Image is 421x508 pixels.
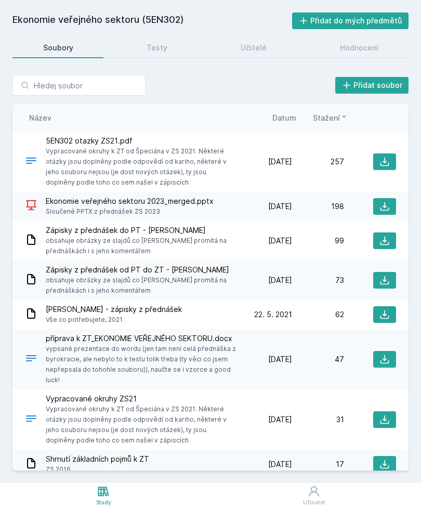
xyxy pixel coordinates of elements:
div: Soubory [43,43,73,53]
span: vypsané prezentace do wordu (jen tam není celá přednáška z byrokracie, ale nebylo to k testu toli... [46,344,236,385]
button: Přidat soubor [335,77,409,94]
div: 17 [292,459,344,470]
button: Název [29,112,51,123]
span: obsahuje obrázky ze slajdů co [PERSON_NAME] promítá na přednáškách i s jeho komentářem [46,236,236,256]
div: Testy [147,43,167,53]
div: 257 [292,157,344,167]
h2: Ekonomie veřejného sektoru (5EN302) [12,12,292,29]
span: [PERSON_NAME] - zápisky z přednášek [46,304,182,315]
span: [DATE] [268,275,292,285]
span: 5EN302 otazky ZS21.pdf [46,136,236,146]
span: [DATE] [268,459,292,470]
div: Hodnocení [340,43,378,53]
div: PDF [25,154,37,170]
div: 62 [292,309,344,320]
span: Zápisky z přednášek do PT - [PERSON_NAME] [46,225,236,236]
button: Stažení [313,112,348,123]
div: 31 [292,414,344,425]
div: Učitelé [241,43,267,53]
div: Uživatel [303,499,325,506]
span: [DATE] [268,354,292,364]
a: Učitelé [210,37,297,58]
span: Vše co potřebujete, 2021 [46,315,182,325]
span: [DATE] [268,414,292,425]
span: obsahuje obrázky ze slajdů co [PERSON_NAME] promítá na přednáškách i s jeho komentářem [46,275,236,296]
span: příprava k ZT_EKONOMIE VEŘEJNÉHO SEKTORU.docx [46,333,236,344]
span: [DATE] [268,236,292,246]
div: Study [96,499,111,506]
button: Přidat do mých předmětů [292,12,409,29]
div: DOCX [25,352,37,367]
div: 198 [292,201,344,212]
div: 99 [292,236,344,246]
span: [DATE] [268,201,292,212]
span: ZS 2016 [46,464,149,475]
span: Vypracované okruhy ZS21 [46,394,236,404]
input: Hledej soubor [12,75,146,96]
div: 47 [292,354,344,364]
span: Ekonomie veřejného sektoru 2023_merged.pptx [46,196,214,206]
a: Testy [116,37,198,58]
a: Soubory [12,37,103,58]
span: 22. 5. 2021 [254,309,292,320]
span: Sloučené PPTX z přednášek ZS 2023 [46,206,214,217]
span: [DATE] [268,157,292,167]
div: 73 [292,275,344,285]
span: Vypracované okruhy k ZT od Špeciána v ZS 2021. Některé otázky jsou doplněny podle odpovědí od kar... [46,146,236,188]
span: Shrnutí základních pojmů k ZT [46,454,149,464]
div: .PDF [25,412,37,427]
div: PPTX [25,199,37,214]
span: Vypracované okruhy k ZT od Špeciána v ZS 2021. Některé otázky jsou doplněny podle odpovědí od kar... [46,404,236,446]
span: Zápisky z přednášek od PT do ZT - [PERSON_NAME] [46,265,236,275]
span: Stažení [313,112,340,123]
button: Datum [272,112,296,123]
a: Hodnocení [309,37,409,58]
